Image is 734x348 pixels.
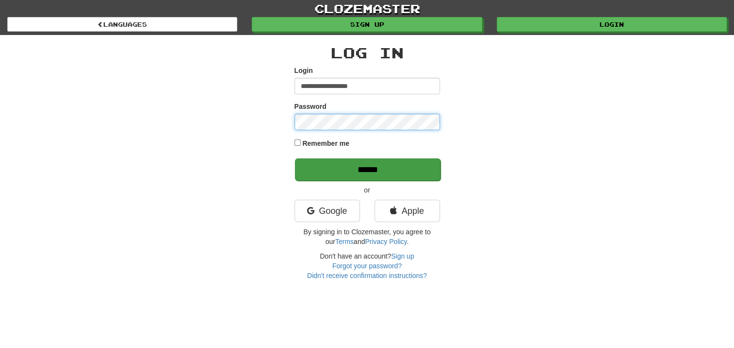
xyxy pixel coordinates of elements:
[294,45,440,61] h2: Log In
[375,200,440,222] a: Apple
[294,102,326,111] label: Password
[302,139,349,148] label: Remember me
[294,200,360,222] a: Google
[294,227,440,246] p: By signing in to Clozemaster, you agree to our and .
[252,17,482,32] a: Sign up
[332,262,402,270] a: Forgot your password?
[365,238,407,245] a: Privacy Policy
[294,66,313,75] label: Login
[294,251,440,280] div: Don't have an account?
[294,185,440,195] p: or
[307,272,427,279] a: Didn't receive confirmation instructions?
[391,252,414,260] a: Sign up
[335,238,354,245] a: Terms
[7,17,237,32] a: Languages
[497,17,727,32] a: Login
